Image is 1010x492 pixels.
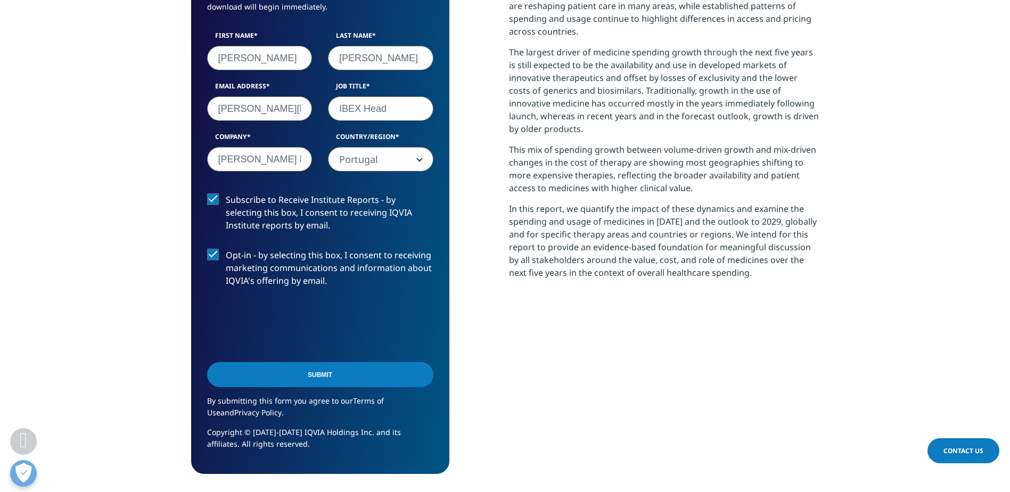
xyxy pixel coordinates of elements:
[329,147,433,172] span: Portugal
[328,81,433,96] label: Job Title
[10,460,37,487] button: Open Preferences
[509,202,819,287] p: In this report, we quantify the impact of these dynamics and examine the spending and usage of me...
[207,395,433,427] p: By submitting this form you agree to our and .
[207,31,313,46] label: First Name
[328,147,433,171] span: Portugal
[509,46,819,143] p: The largest driver of medicine spending growth through the next five years is still expected to b...
[207,427,433,458] p: Copyright © [DATE]-[DATE] IQVIA Holdings Inc. and its affiliates. All rights reserved.
[509,143,819,202] p: This mix of spending growth between volume-driven growth and mix-driven changes in the cost of th...
[207,304,369,346] iframe: reCAPTCHA
[328,132,433,147] label: Country/Region
[207,81,313,96] label: Email Address
[927,438,999,463] a: Contact Us
[328,31,433,46] label: Last Name
[234,407,282,417] a: Privacy Policy
[207,362,433,387] input: Submit
[207,132,313,147] label: Company
[943,446,983,455] span: Contact Us
[207,193,433,237] label: Subscribe to Receive Institute Reports - by selecting this box, I consent to receiving IQVIA Inst...
[207,249,433,293] label: Opt-in - by selecting this box, I consent to receiving marketing communications and information a...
